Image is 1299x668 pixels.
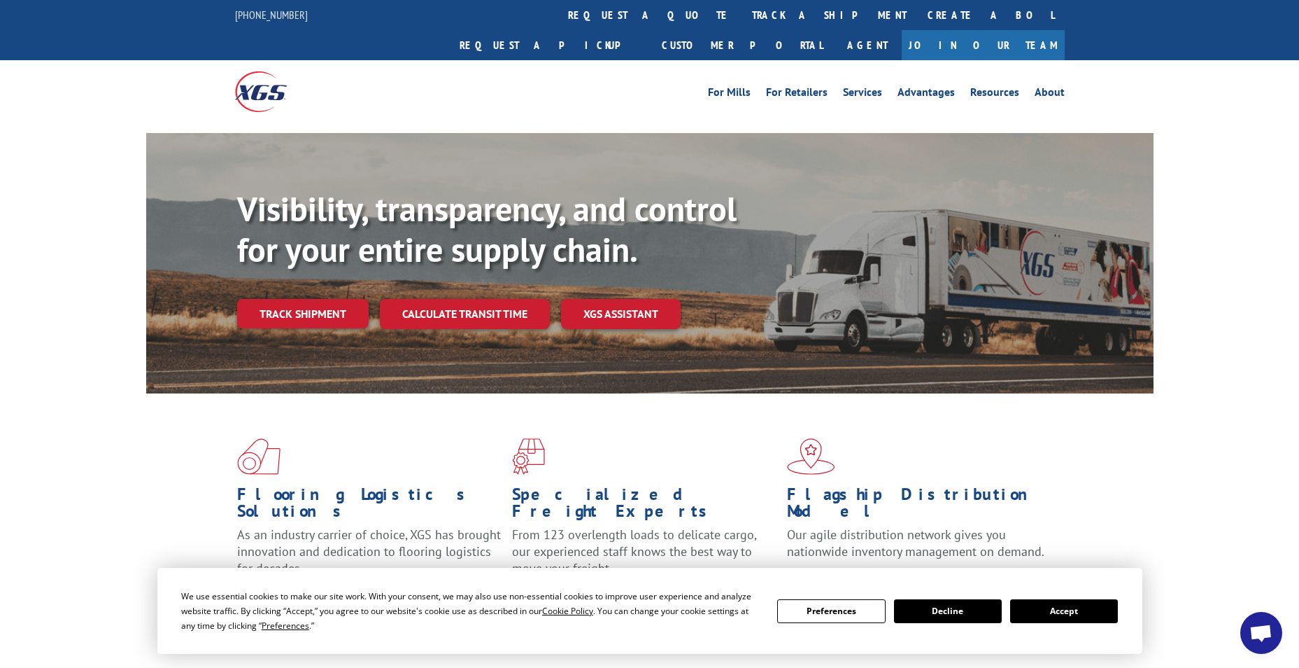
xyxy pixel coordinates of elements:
span: As an industry carrier of choice, XGS has brought innovation and dedication to flooring logistics... [237,527,501,576]
span: Cookie Policy [542,605,593,617]
div: We use essential cookies to make our site work. With your consent, we may also use non-essential ... [181,589,760,633]
a: About [1035,87,1065,102]
img: xgs-icon-flagship-distribution-model-red [787,438,835,475]
span: Our agile distribution network gives you nationwide inventory management on demand. [787,527,1044,559]
a: [PHONE_NUMBER] [235,8,308,22]
a: Resources [970,87,1019,102]
a: For Mills [708,87,751,102]
img: xgs-icon-total-supply-chain-intelligence-red [237,438,281,475]
a: Agent [833,30,902,60]
a: Advantages [897,87,955,102]
span: Preferences [262,620,309,632]
a: Request a pickup [449,30,651,60]
a: Services [843,87,882,102]
h1: Flooring Logistics Solutions [237,486,502,527]
button: Decline [894,599,1002,623]
a: Join Our Team [902,30,1065,60]
button: Preferences [777,599,885,623]
a: For Retailers [766,87,828,102]
a: XGS ASSISTANT [561,299,681,329]
a: Calculate transit time [380,299,550,329]
div: Cookie Consent Prompt [157,568,1142,654]
p: From 123 overlength loads to delicate cargo, our experienced staff knows the best way to move you... [512,527,776,589]
img: xgs-icon-focused-on-flooring-red [512,438,545,475]
a: Track shipment [237,299,369,328]
div: Open chat [1240,612,1282,654]
button: Accept [1010,599,1118,623]
h1: Flagship Distribution Model [787,486,1051,527]
b: Visibility, transparency, and control for your entire supply chain. [237,187,737,271]
a: Customer Portal [651,30,833,60]
h1: Specialized Freight Experts [512,486,776,527]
